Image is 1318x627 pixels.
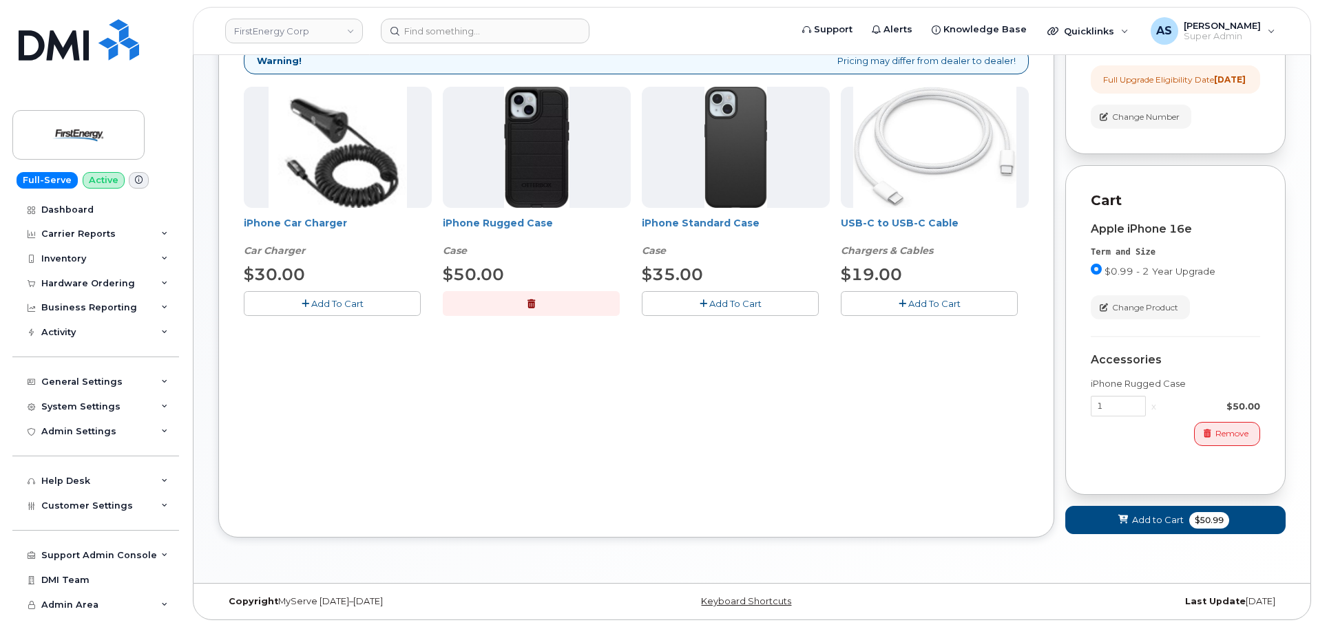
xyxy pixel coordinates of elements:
span: $30.00 [244,264,305,284]
a: Keyboard Shortcuts [701,596,791,606]
button: Remove [1194,422,1260,446]
a: FirstEnergy Corp [225,19,363,43]
span: AS [1156,23,1172,39]
em: Case [642,244,666,257]
div: Term and Size [1091,246,1260,258]
img: Symmetry.jpg [704,87,767,208]
div: $50.00 [1162,400,1260,413]
a: iPhone Rugged Case [443,217,553,229]
span: Quicklinks [1064,25,1114,36]
span: Add To Cart [311,298,364,309]
div: iPhone Rugged Case [443,216,631,257]
div: Quicklinks [1038,17,1138,45]
div: iPhone Car Charger [244,216,432,257]
a: USB-C to USB-C Cable [841,217,959,229]
span: Knowledge Base [943,23,1027,36]
strong: Last Update [1185,596,1246,606]
span: Change Product [1112,301,1178,314]
button: Change Product [1091,295,1190,319]
div: x [1146,400,1162,413]
div: MyServe [DATE]–[DATE] [218,596,574,607]
span: Super Admin [1184,31,1261,42]
span: Remove [1215,427,1248,440]
input: $0.99 - 2 Year Upgrade [1091,264,1102,275]
img: Defender.jpg [504,87,569,208]
span: Support [814,23,852,36]
button: Change Number [1091,105,1191,129]
img: iphonesecg.jpg [269,87,407,208]
button: Add To Cart [841,291,1018,315]
div: USB-C to USB-C Cable [841,216,1029,257]
a: Knowledge Base [922,16,1036,43]
a: iPhone Car Charger [244,217,347,229]
span: Add To Cart [908,298,961,309]
div: Accessories [1091,354,1260,366]
div: iPhone Rugged Case [1091,377,1260,390]
strong: [DATE] [1214,74,1246,85]
em: Chargers & Cables [841,244,933,257]
strong: Warning! [257,54,302,67]
div: [DATE] [930,596,1286,607]
div: iPhone Standard Case [642,216,830,257]
button: Add to Cart $50.99 [1065,506,1286,534]
span: $19.00 [841,264,902,284]
span: $0.99 - 2 Year Upgrade [1105,266,1215,277]
span: [PERSON_NAME] [1184,20,1261,31]
span: Alerts [883,23,912,36]
span: Change Number [1112,111,1180,123]
div: Apple iPhone 16e [1091,223,1260,235]
iframe: Messenger Launcher [1258,567,1308,617]
span: $50.00 [443,264,504,284]
button: Add To Cart [642,291,819,315]
a: iPhone Standard Case [642,217,760,229]
em: Car Charger [244,244,305,257]
strong: Copyright [229,596,278,606]
span: $35.00 [642,264,703,284]
div: Pricing may differ from dealer to dealer! [244,47,1029,75]
div: Alexander Strull [1141,17,1285,45]
a: Alerts [862,16,922,43]
em: Case [443,244,467,257]
span: Add to Cart [1132,513,1184,527]
img: USB-C.jpg [853,87,1016,208]
input: Find something... [381,19,589,43]
span: $50.99 [1189,512,1229,529]
button: Add To Cart [244,291,421,315]
div: Full Upgrade Eligibility Date [1103,74,1246,85]
a: Support [793,16,862,43]
span: Add To Cart [709,298,762,309]
p: Cart [1091,191,1260,211]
